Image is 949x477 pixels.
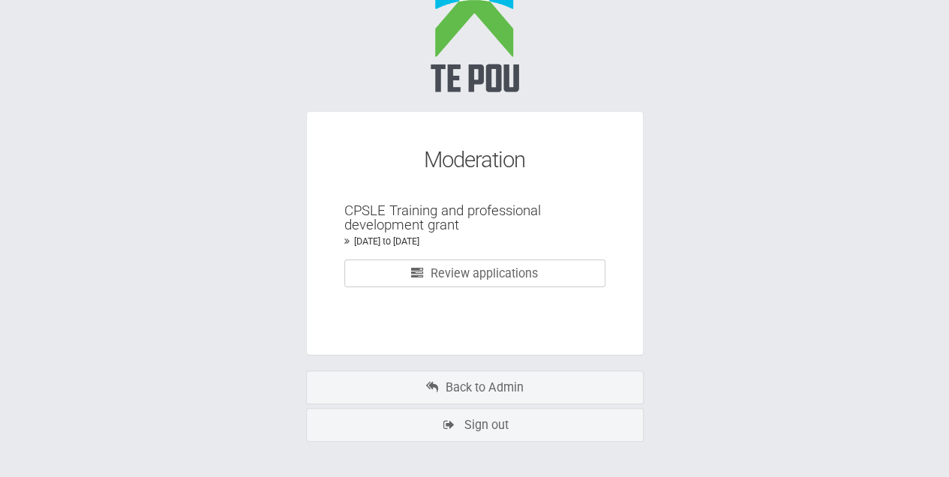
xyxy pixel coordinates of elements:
div: CPSLE Training and professional development grant [344,204,605,232]
div: Moderation [344,153,605,166]
div: [DATE] to [DATE] [344,235,605,248]
a: Review applications [344,259,605,287]
a: Back to Admin [306,370,644,404]
a: Sign out [306,408,644,442]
